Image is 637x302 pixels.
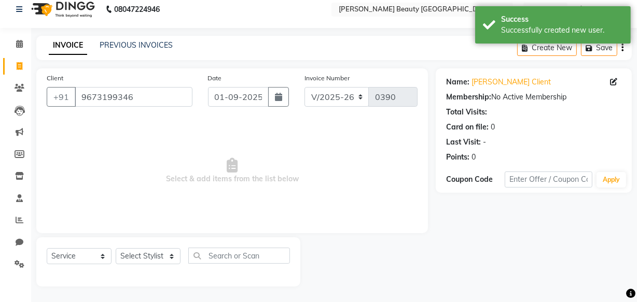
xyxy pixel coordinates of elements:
div: Membership: [446,92,491,103]
a: [PERSON_NAME] Client [472,77,551,88]
button: Save [581,40,617,56]
div: Card on file: [446,122,489,133]
input: Search by Name/Mobile/Email/Code [75,87,192,107]
span: Select & add items from the list below [47,119,418,223]
span: Admin [594,4,617,15]
button: Create New [517,40,577,56]
div: Points: [446,152,469,163]
input: Search or Scan [188,248,290,264]
div: Coupon Code [446,174,505,185]
button: +91 [47,87,76,107]
div: 0 [491,122,495,133]
div: Successfully created new user. [501,25,623,36]
a: PREVIOUS INVOICES [100,40,173,50]
label: Client [47,74,63,83]
input: Enter Offer / Coupon Code [505,171,592,188]
div: No Active Membership [446,92,621,103]
label: Invoice Number [304,74,350,83]
div: Name: [446,77,469,88]
div: Success [501,14,623,25]
button: Apply [597,172,626,188]
a: INVOICE [49,36,87,55]
div: - [483,137,486,148]
div: Last Visit: [446,137,481,148]
div: 0 [472,152,476,163]
label: Date [208,74,222,83]
div: Total Visits: [446,107,487,118]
